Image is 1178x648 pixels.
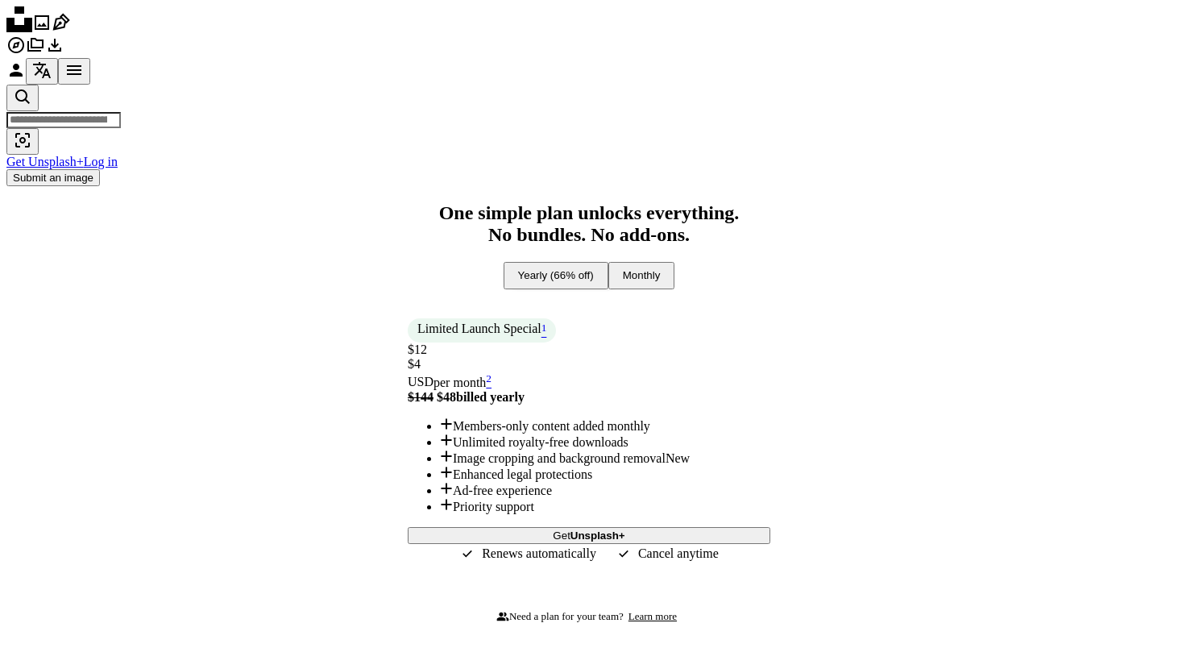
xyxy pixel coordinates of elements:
span: New [666,451,690,465]
a: Learn more [624,605,682,628]
li: Image cropping and background removal [440,450,770,466]
button: GetUnsplash+ [408,527,770,544]
span: $144 [408,390,433,404]
button: Monthly [608,262,675,289]
button: Yearly (66% off) [504,262,608,289]
a: Get Unsplash+ [6,155,84,168]
a: 2 [483,376,495,389]
li: Enhanced legal protections [440,466,770,482]
div: Need a plan for your team? [496,610,624,623]
div: $4 [408,343,770,372]
sup: 1 [541,322,547,334]
a: Log in [84,155,118,168]
a: Log in / Sign up [6,69,26,82]
li: Priority support [440,498,770,514]
span: per month [433,376,492,389]
a: Illustrations [52,21,71,35]
li: Unlimited royalty-free downloads [440,434,770,450]
a: 1 [538,322,550,339]
span: $12 [408,343,427,356]
button: Menu [58,58,90,85]
a: Explore [6,44,26,57]
button: Language [26,58,58,85]
li: Members-only content added monthly [440,417,770,434]
a: Home — Unsplash [6,21,32,35]
button: Submit an image [6,169,100,186]
h2: One simple plan unlocks everything. No bundles. No add-ons. [6,202,1172,246]
div: $48 billed yearly [408,390,770,405]
a: Collections [26,44,45,57]
div: Limited Launch Special [408,318,556,343]
button: Visual search [6,128,39,155]
li: Ad-free experience [440,482,770,498]
strong: Unsplash+ [570,530,625,542]
a: Download History [45,44,64,57]
div: Cancel anytime [616,544,719,563]
form: Find visuals sitewide [6,85,1172,155]
div: Renews automatically [459,544,596,563]
button: Search Unsplash [6,85,39,111]
a: Photos [32,21,52,35]
span: USD [408,376,433,389]
sup: 2 [486,372,492,384]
